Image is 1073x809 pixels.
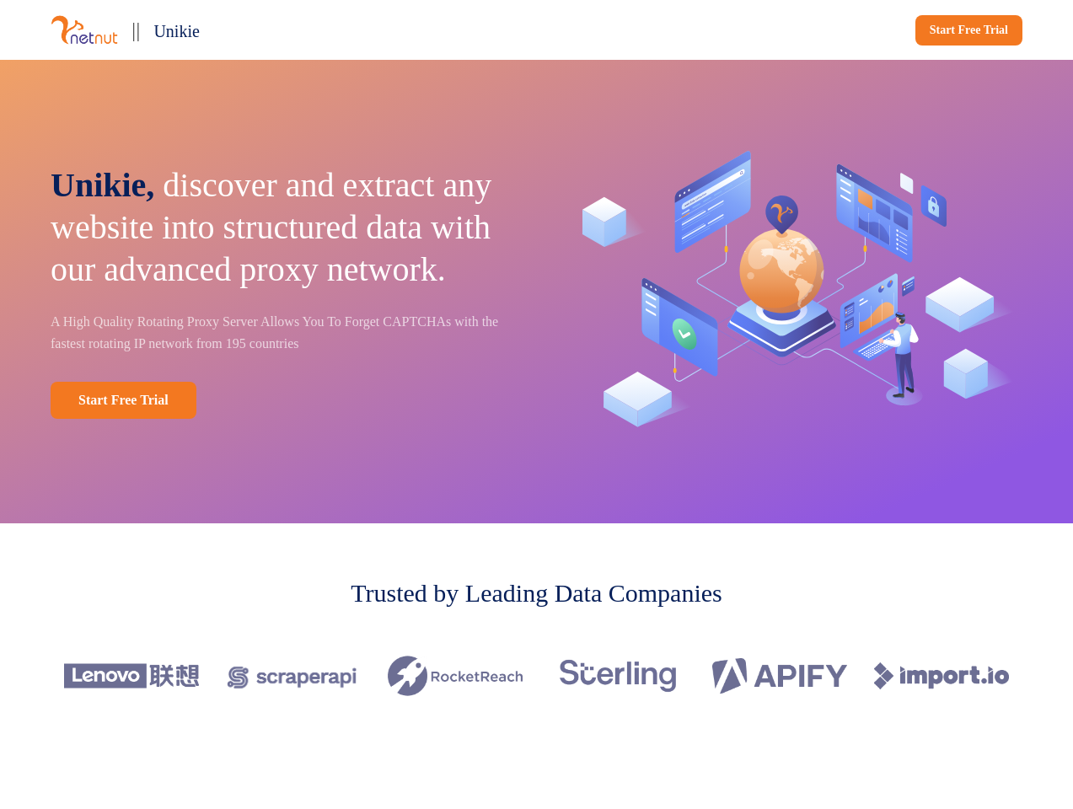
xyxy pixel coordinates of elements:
span: Unikie, [51,166,154,204]
p: A High Quality Rotating Proxy Server Allows You To Forget CAPTCHAs with the fastest rotating IP n... [51,311,513,355]
a: Start Free Trial [915,15,1022,46]
p: || [131,13,140,46]
p: Trusted by Leading Data Companies [351,574,722,612]
a: Start Free Trial [51,382,196,419]
p: discover and extract any website into structured data with our advanced proxy network. [51,164,513,291]
span: Unikie [153,22,199,40]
